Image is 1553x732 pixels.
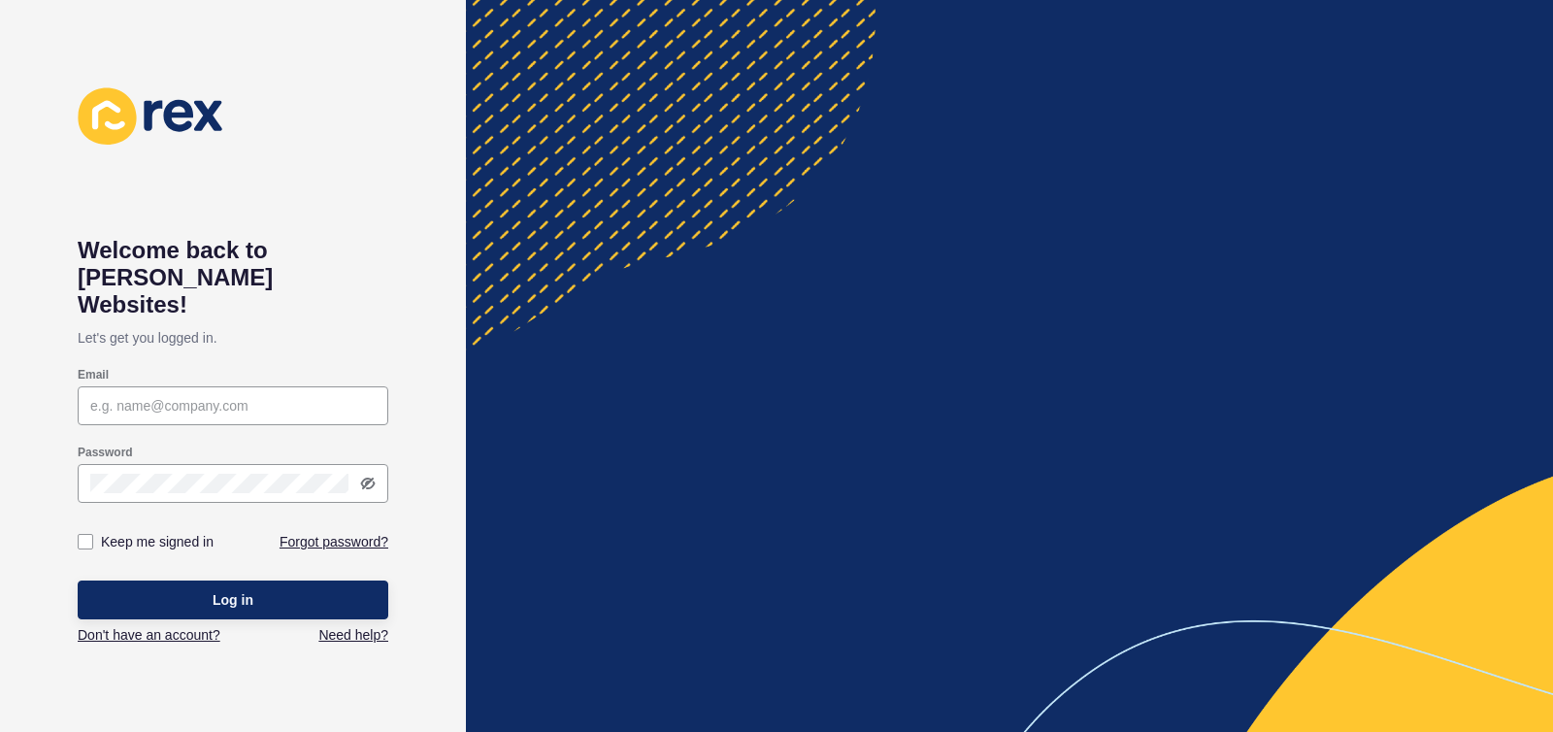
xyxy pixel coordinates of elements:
[78,625,220,645] a: Don't have an account?
[101,532,214,551] label: Keep me signed in
[78,237,388,318] h1: Welcome back to [PERSON_NAME] Websites!
[213,590,253,610] span: Log in
[78,318,388,357] p: Let's get you logged in.
[318,625,388,645] a: Need help?
[280,532,388,551] a: Forgot password?
[78,367,109,383] label: Email
[90,396,376,416] input: e.g. name@company.com
[78,445,133,460] label: Password
[78,581,388,619] button: Log in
